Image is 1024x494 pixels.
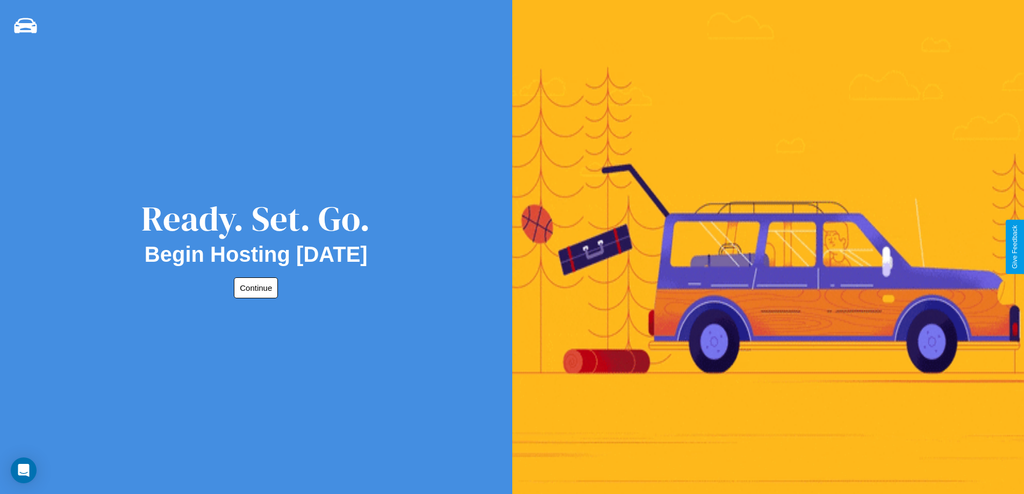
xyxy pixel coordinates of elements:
h2: Begin Hosting [DATE] [145,242,368,267]
div: Open Intercom Messenger [11,457,37,483]
div: Ready. Set. Go. [141,195,370,242]
button: Continue [234,277,278,298]
div: Give Feedback [1011,225,1019,269]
